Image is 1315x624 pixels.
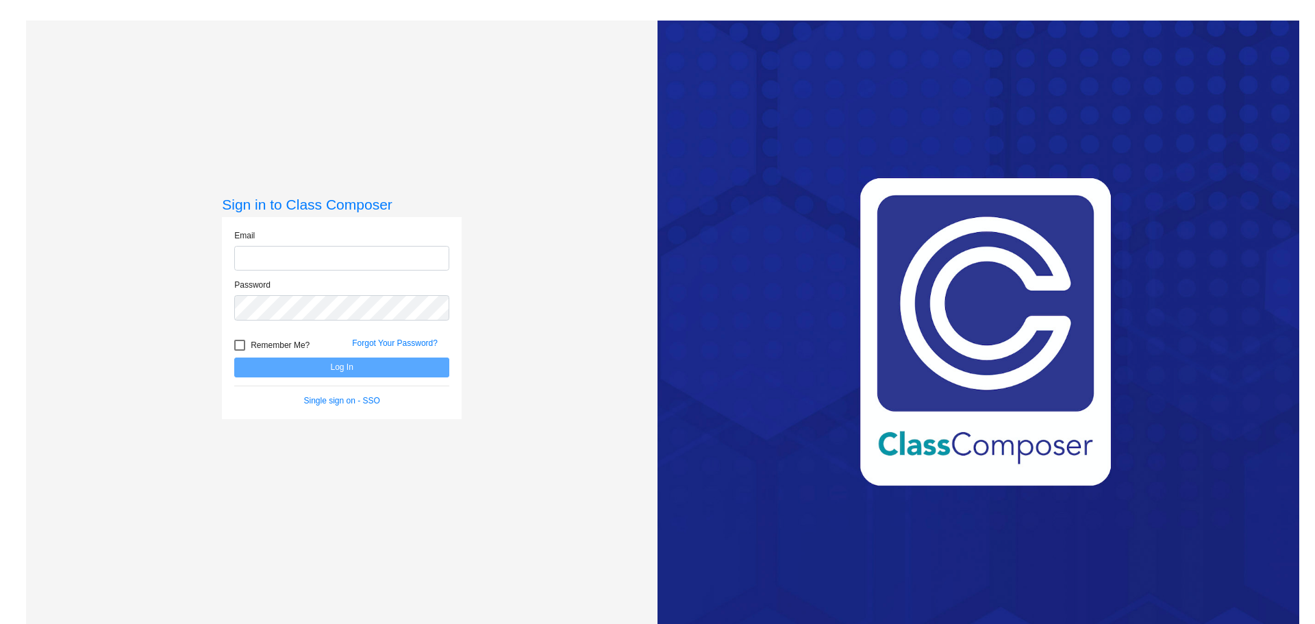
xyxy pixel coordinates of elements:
[222,196,462,213] h3: Sign in to Class Composer
[352,338,438,348] a: Forgot Your Password?
[234,229,255,242] label: Email
[251,337,310,353] span: Remember Me?
[234,358,449,377] button: Log In
[304,396,380,405] a: Single sign on - SSO
[234,279,271,291] label: Password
